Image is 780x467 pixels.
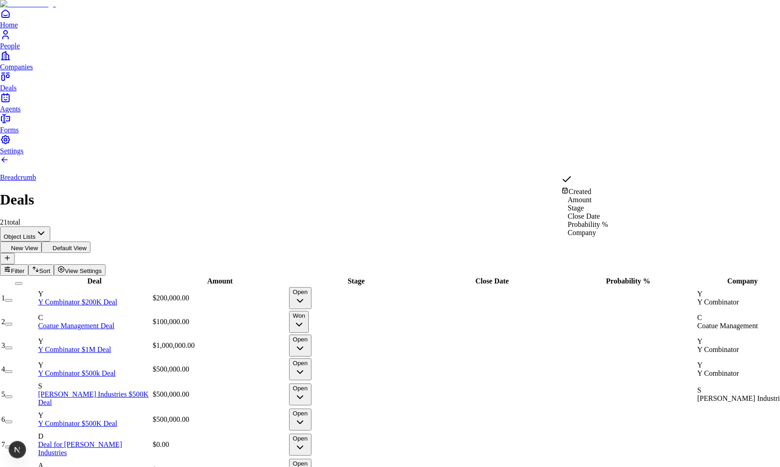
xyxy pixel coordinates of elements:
[561,204,608,212] div: Stage
[561,196,608,204] div: Amount
[561,187,608,196] div: Created
[561,229,608,237] div: Company
[561,212,608,220] div: Close Date
[561,220,608,229] div: Probability %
